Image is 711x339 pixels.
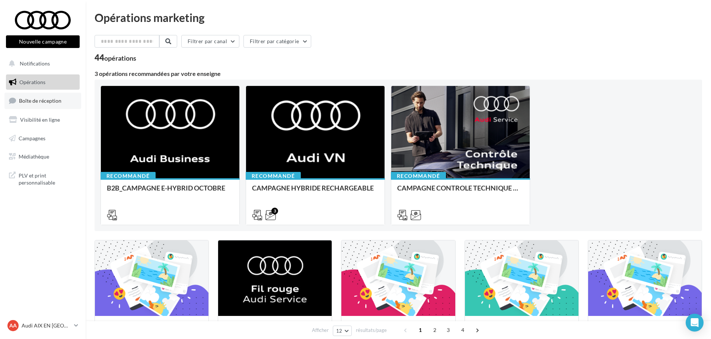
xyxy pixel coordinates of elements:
div: Recommandé [101,172,156,180]
span: 4 [457,324,469,336]
div: 3 [271,208,278,214]
div: CAMPAGNE HYBRIDE RECHARGEABLE [252,184,379,199]
div: Recommandé [246,172,301,180]
span: 12 [336,328,342,334]
a: AA Audi AIX EN [GEOGRAPHIC_DATA] [6,319,80,333]
div: 44 [95,54,136,62]
div: opérations [104,55,136,61]
div: CAMPAGNE CONTROLE TECHNIQUE 25€ OCTOBRE [397,184,524,199]
button: 12 [333,326,352,336]
a: Médiathèque [4,149,81,164]
span: AA [9,322,17,329]
a: Boîte de réception [4,93,81,109]
span: Notifications [20,60,50,67]
span: Médiathèque [19,153,49,160]
span: Boîte de réception [19,97,61,104]
a: PLV et print personnalisable [4,167,81,189]
span: Visibilité en ligne [20,116,60,123]
div: Open Intercom Messenger [686,314,704,332]
p: Audi AIX EN [GEOGRAPHIC_DATA] [22,322,71,329]
span: Opérations [19,79,45,85]
a: Opérations [4,74,81,90]
div: Opérations marketing [95,12,702,23]
button: Notifications [4,56,78,71]
div: 3 opérations recommandées par votre enseigne [95,71,702,77]
button: Filtrer par canal [181,35,239,48]
a: Visibilité en ligne [4,112,81,128]
span: PLV et print personnalisable [19,170,77,186]
span: 3 [442,324,454,336]
span: résultats/page [356,327,387,334]
button: Filtrer par catégorie [243,35,311,48]
button: Nouvelle campagne [6,35,80,48]
span: Afficher [312,327,329,334]
div: Recommandé [391,172,446,180]
span: 1 [414,324,426,336]
div: B2B_CAMPAGNE E-HYBRID OCTOBRE [107,184,233,199]
a: Campagnes [4,131,81,146]
span: 2 [429,324,441,336]
span: Campagnes [19,135,45,141]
